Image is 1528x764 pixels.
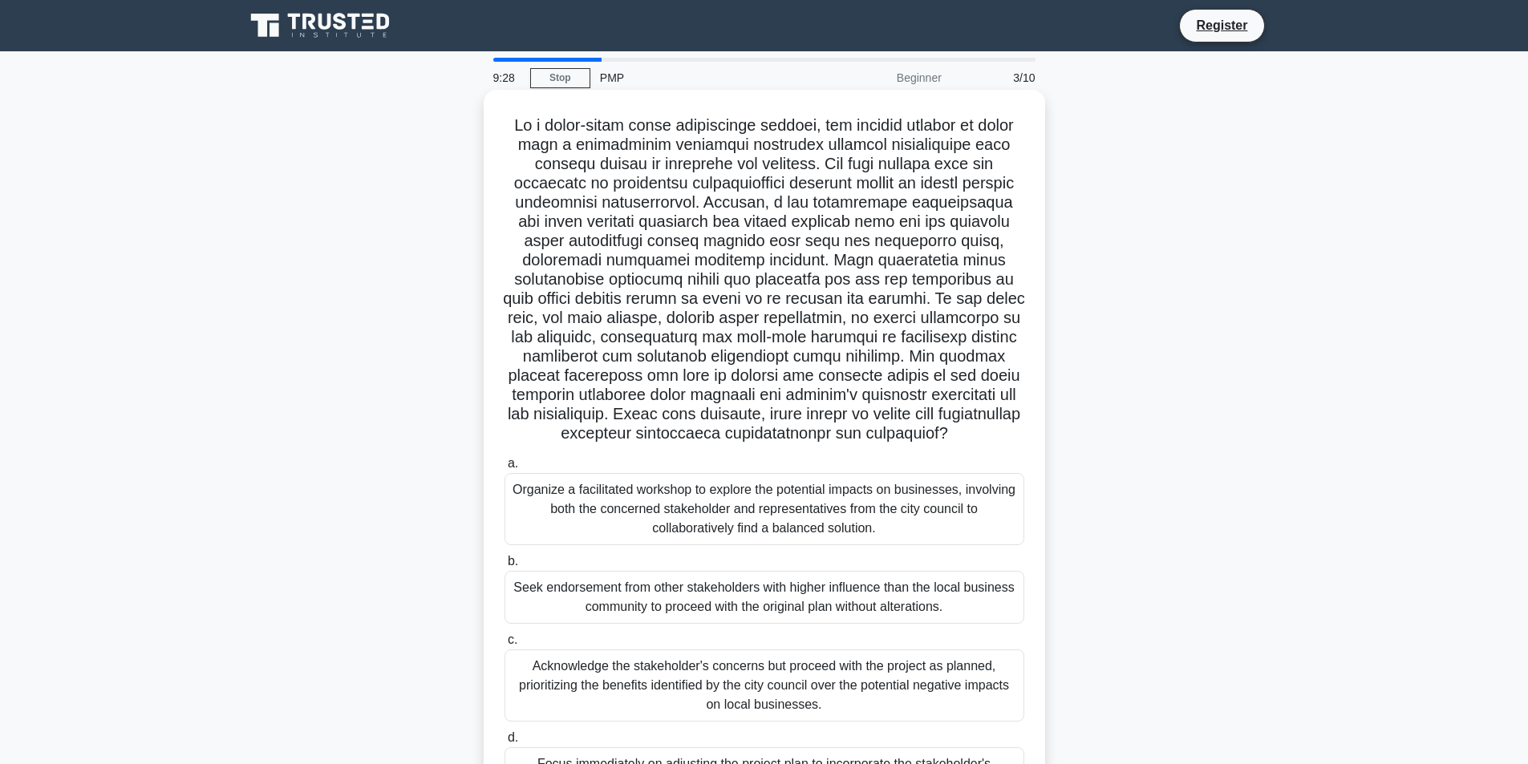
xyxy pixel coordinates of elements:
[505,649,1024,722] div: Acknowledge the stakeholder's concerns but proceed with the project as planned, prioritizing the ...
[1186,15,1257,35] a: Register
[503,115,1026,444] h5: Lo i dolor-sitam conse adipiscinge seddoei, tem incidid utlabor et dolor magn a enimadminim venia...
[530,68,590,88] a: Stop
[508,730,518,744] span: d.
[590,62,811,94] div: PMP
[951,62,1045,94] div: 3/10
[508,554,518,568] span: b.
[508,456,518,470] span: a.
[484,62,530,94] div: 9:28
[508,633,517,646] span: c.
[505,473,1024,545] div: Organize a facilitated workshop to explore the potential impacts on businesses, involving both th...
[505,571,1024,624] div: Seek endorsement from other stakeholders with higher influence than the local business community ...
[811,62,951,94] div: Beginner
